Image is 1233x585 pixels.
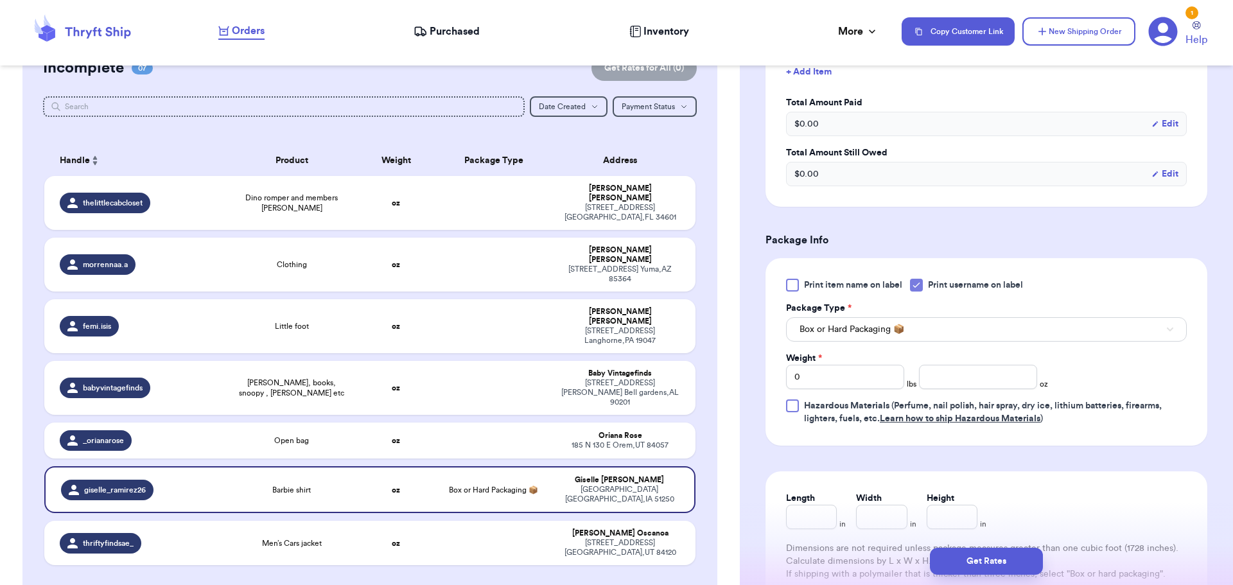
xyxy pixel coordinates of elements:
[84,485,146,495] span: giselle_ramirez26
[430,24,480,39] span: Purchased
[902,17,1015,46] button: Copy Customer Link
[591,55,697,81] button: Get Rates for All (0)
[60,154,90,168] span: Handle
[910,519,916,529] span: in
[1148,17,1178,46] a: 1
[560,378,680,407] div: [STREET_ADDRESS][PERSON_NAME] Bell gardens , AL 90201
[392,486,400,494] strong: oz
[856,492,882,505] label: Width
[1185,32,1207,48] span: Help
[132,62,153,74] span: 07
[227,145,357,176] th: Product
[1185,21,1207,48] a: Help
[613,96,697,117] button: Payment Status
[560,485,679,504] div: [GEOGRAPHIC_DATA] [GEOGRAPHIC_DATA] , IA 51250
[392,322,400,330] strong: oz
[560,184,680,203] div: [PERSON_NAME] [PERSON_NAME]
[234,378,349,398] span: [PERSON_NAME], books, snoopy , [PERSON_NAME] etc
[83,259,128,270] span: morrennaa.a
[275,321,309,331] span: Little foot
[357,145,435,176] th: Weight
[1151,168,1178,180] button: Edit
[927,492,954,505] label: Height
[800,323,904,336] span: Box or Hard Packaging 📦
[930,548,1043,575] button: Get Rates
[1022,17,1135,46] button: New Shipping Order
[560,203,680,222] div: [STREET_ADDRESS] [GEOGRAPHIC_DATA] , FL 34601
[392,261,400,268] strong: oz
[530,96,608,117] button: Date Created
[907,379,916,389] span: lbs
[629,24,689,39] a: Inventory
[83,321,111,331] span: femi.isis
[83,538,134,548] span: thriftyfindsae_
[786,317,1187,342] button: Box or Hard Packaging 📦
[560,245,680,265] div: [PERSON_NAME] [PERSON_NAME]
[786,96,1187,109] label: Total Amount Paid
[560,528,680,538] div: [PERSON_NAME] Oscanoa
[786,146,1187,159] label: Total Amount Still Owed
[83,198,143,208] span: thelittlecabcloset
[218,23,265,40] a: Orders
[880,414,1040,423] a: Learn how to ship Hazardous Materials
[274,435,309,446] span: Open bag
[414,24,480,39] a: Purchased
[1185,6,1198,19] div: 1
[786,492,815,505] label: Length
[232,23,265,39] span: Orders
[781,58,1192,86] button: + Add Item
[392,384,400,392] strong: oz
[277,259,307,270] span: Clothing
[43,96,525,117] input: Search
[804,401,889,410] span: Hazardous Materials
[786,302,852,315] label: Package Type
[392,539,400,547] strong: oz
[83,435,124,446] span: _orianarose
[1040,379,1048,389] span: oz
[622,103,675,110] span: Payment Status
[560,326,680,345] div: [STREET_ADDRESS] Langhorne , PA 19047
[560,307,680,326] div: [PERSON_NAME] [PERSON_NAME]
[794,168,819,180] span: $ 0.00
[392,437,400,444] strong: oz
[804,401,1162,423] span: (Perfume, nail polish, hair spray, dry ice, lithium batteries, firearms, lighters, fuels, etc. )
[560,538,680,557] div: [STREET_ADDRESS] [GEOGRAPHIC_DATA] , UT 84120
[839,519,846,529] span: in
[560,369,680,378] div: Baby Vintagefinds
[928,279,1023,292] span: Print username on label
[43,58,124,78] h2: Incomplete
[560,475,679,485] div: Giselle [PERSON_NAME]
[560,431,680,441] div: Oriana Rose
[435,145,552,176] th: Package Type
[234,193,349,213] span: Dino romper and members [PERSON_NAME]
[392,199,400,207] strong: oz
[539,103,586,110] span: Date Created
[765,232,1207,248] h3: Package Info
[804,279,902,292] span: Print item name on label
[262,538,322,548] span: Men’s Cars jacket
[794,118,819,130] span: $ 0.00
[560,441,680,450] div: 185 N 130 E Orem , UT 84057
[560,265,680,284] div: [STREET_ADDRESS] Yuma , AZ 85364
[449,486,538,494] span: Box or Hard Packaging 📦
[980,519,986,529] span: in
[838,24,879,39] div: More
[552,145,695,176] th: Address
[786,352,822,365] label: Weight
[83,383,143,393] span: babyvintagefinds
[90,153,100,168] button: Sort ascending
[272,485,311,495] span: Barbie shirt
[1151,118,1178,130] button: Edit
[643,24,689,39] span: Inventory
